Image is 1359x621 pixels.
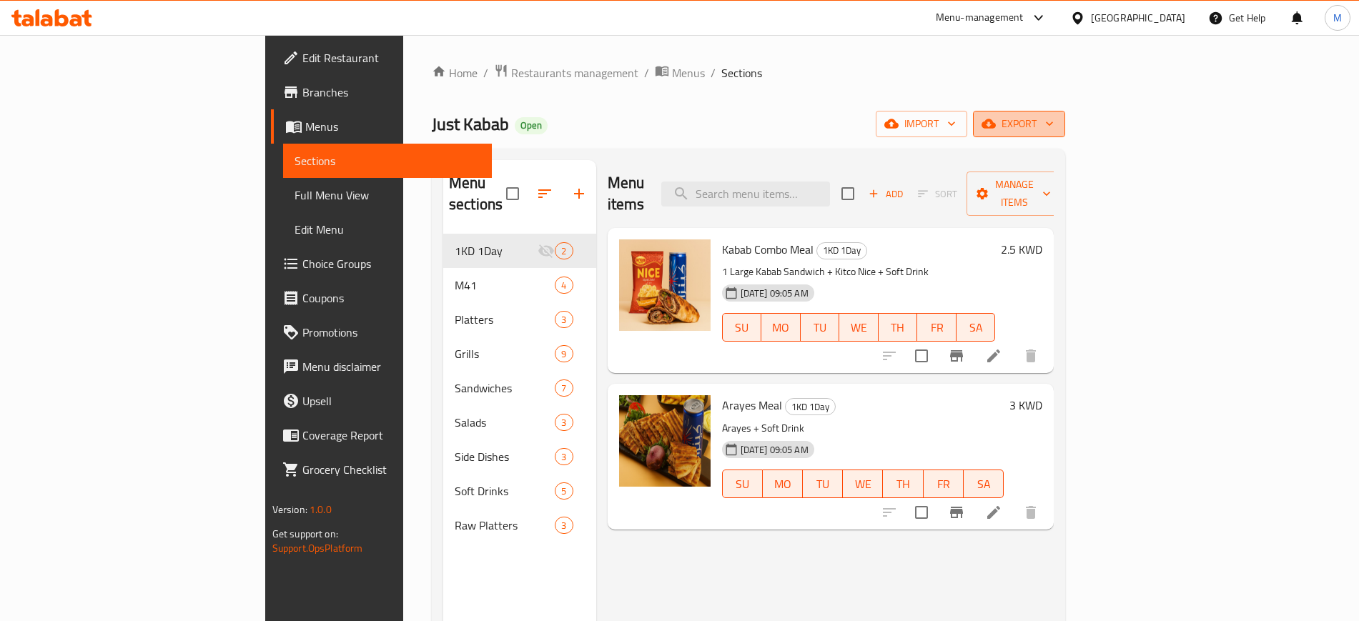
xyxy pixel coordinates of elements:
[271,452,492,487] a: Grocery Checklist
[967,172,1062,216] button: Manage items
[271,281,492,315] a: Coupons
[455,311,555,328] span: Platters
[722,263,996,281] p: 1 Large Kabab Sandwich + Kitco Nice + Soft Drink
[978,176,1051,212] span: Manage items
[302,427,480,444] span: Coverage Report
[964,470,1004,498] button: SA
[761,313,801,342] button: MO
[283,178,492,212] a: Full Menu View
[283,144,492,178] a: Sections
[562,177,596,211] button: Add section
[271,384,492,418] a: Upsell
[272,525,338,543] span: Get support on:
[555,414,573,431] div: items
[515,119,548,131] span: Open
[555,382,572,395] span: 7
[555,345,573,362] div: items
[555,482,573,500] div: items
[644,64,649,81] li: /
[985,347,1002,364] a: Edit menu item
[973,111,1065,137] button: export
[498,179,528,209] span: Select all sections
[939,339,974,373] button: Branch-specific-item
[619,395,711,487] img: Arayes Meal
[455,448,555,465] span: Side Dishes
[272,539,363,557] a: Support.OpsPlatform
[443,268,596,302] div: M414
[310,500,332,519] span: 1.0.0
[494,64,638,82] a: Restaurants management
[555,379,573,397] div: items
[555,244,572,258] span: 2
[271,315,492,349] a: Promotions
[455,277,555,294] span: M41
[817,242,866,259] span: 1KD 1Day
[295,187,480,204] span: Full Menu View
[661,182,830,207] input: search
[555,416,572,429] span: 3
[528,177,562,211] span: Sort sections
[432,64,1065,82] nav: breadcrumb
[455,517,555,534] span: Raw Platters
[555,311,573,328] div: items
[271,41,492,75] a: Edit Restaurant
[984,115,1054,133] span: export
[722,470,763,498] button: SU
[906,341,937,371] span: Select to update
[455,414,555,431] span: Salads
[889,474,917,495] span: TH
[1009,395,1042,415] h6: 3 KWD
[767,317,795,338] span: MO
[939,495,974,530] button: Branch-specific-item
[455,345,555,362] span: Grills
[923,317,951,338] span: FR
[271,109,492,144] a: Menus
[443,337,596,371] div: Grills9
[801,313,840,342] button: TU
[909,183,967,205] span: Select section first
[432,108,509,140] span: Just Kabab
[735,443,814,457] span: [DATE] 09:05 AM
[763,470,803,498] button: MO
[866,186,905,202] span: Add
[515,117,548,134] div: Open
[806,317,834,338] span: TU
[863,183,909,205] button: Add
[295,152,480,169] span: Sections
[728,474,757,495] span: SU
[302,324,480,341] span: Promotions
[722,239,814,260] span: Kabab Combo Meal
[833,179,863,209] span: Select section
[957,313,996,342] button: SA
[655,64,705,82] a: Menus
[863,183,909,205] span: Add item
[1014,495,1048,530] button: delete
[809,474,837,495] span: TU
[302,49,480,66] span: Edit Restaurant
[917,313,957,342] button: FR
[302,358,480,375] span: Menu disclaimer
[443,228,596,548] nav: Menu sections
[271,75,492,109] a: Branches
[443,371,596,405] div: Sandwiches7
[443,405,596,439] div: Salads3
[295,221,480,238] span: Edit Menu
[883,470,923,498] button: TH
[443,474,596,508] div: Soft Drinks5
[962,317,990,338] span: SA
[443,508,596,542] div: Raw Platters3
[555,450,572,464] span: 3
[455,379,555,397] span: Sandwiches
[511,64,638,81] span: Restaurants management
[608,172,645,215] h2: Menu items
[555,313,572,327] span: 3
[845,317,873,338] span: WE
[271,418,492,452] a: Coverage Report
[785,398,836,415] div: 1KD 1Day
